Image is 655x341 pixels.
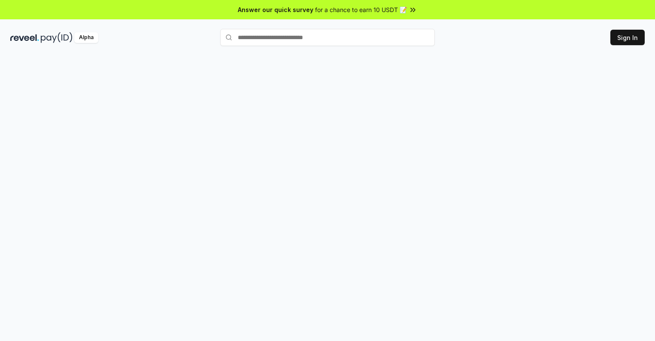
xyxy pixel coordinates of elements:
[610,30,645,45] button: Sign In
[238,5,313,14] span: Answer our quick survey
[41,32,73,43] img: pay_id
[10,32,39,43] img: reveel_dark
[315,5,407,14] span: for a chance to earn 10 USDT 📝
[74,32,98,43] div: Alpha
